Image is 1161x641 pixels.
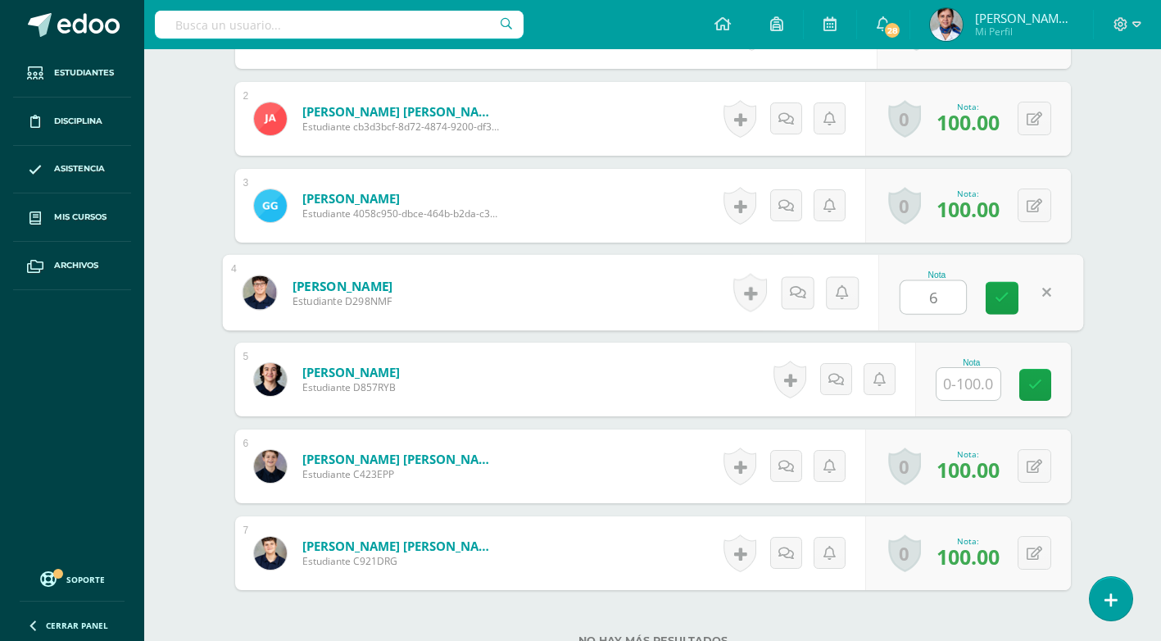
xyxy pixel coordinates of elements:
span: [PERSON_NAME] [PERSON_NAME] [975,10,1073,26]
img: 7df6ff27fdaf9658cf9182fc8dd22e84.png [254,450,287,483]
span: 28 [883,21,901,39]
img: 1792bf0c86e4e08ac94418cc7cb908c7.png [930,8,963,41]
span: Estudiante 4058c950-dbce-464b-b2da-c3902329d791 [302,207,499,220]
span: Estudiante cb3d3bcf-8d72-4874-9200-df3c0825dc71 [302,120,499,134]
a: Estudiantes [13,49,131,98]
span: Archivos [54,259,98,272]
span: 100.00 [937,456,1000,484]
span: Disciplina [54,115,102,128]
a: Archivos [13,242,131,290]
a: Mis cursos [13,193,131,242]
img: 633eab497445d54ed81e26c7c5bee1cc.png [254,363,287,396]
span: Estudiante D298NMF [292,294,392,309]
a: Asistencia [13,146,131,194]
span: Estudiante D857RYB [302,380,400,394]
span: Estudiante C921DRG [302,554,499,568]
a: 0 [888,448,921,485]
a: Disciplina [13,98,131,146]
div: Nota: [937,448,1000,460]
a: [PERSON_NAME] [PERSON_NAME] [302,451,499,467]
img: e634dedd1d9a98219b906bb2eef9372b.png [254,537,287,570]
span: Soporte [66,574,105,585]
span: Mis cursos [54,211,107,224]
a: Soporte [20,567,125,589]
a: [PERSON_NAME] [302,190,499,207]
a: [PERSON_NAME] [PERSON_NAME] [302,538,499,554]
a: 0 [888,187,921,225]
div: Nota: [937,535,1000,547]
a: 0 [888,100,921,138]
span: Mi Perfil [975,25,1073,39]
span: 100.00 [937,195,1000,223]
a: 0 [888,534,921,572]
span: 100.00 [937,108,1000,136]
input: 0-100.0 [937,368,1000,400]
div: Nota [936,358,1008,367]
div: Nota: [937,188,1000,199]
a: [PERSON_NAME] [292,277,392,294]
span: 100.00 [937,543,1000,571]
span: Estudiante C423EPP [302,467,499,481]
input: Busca un usuario... [155,11,524,39]
div: Nota [900,270,974,280]
a: [PERSON_NAME] [302,364,400,380]
img: 1a7d4ca88030282883a5b66c2aa4dfef.png [243,275,276,309]
img: c1b9f4e02044dcd849a0e62b0a1440a7.png [254,102,287,135]
span: Asistencia [54,162,105,175]
a: [PERSON_NAME] [PERSON_NAME] [302,103,499,120]
span: Cerrar panel [46,620,108,631]
div: Nota: [937,101,1000,112]
input: 0-100.0 [900,281,966,314]
img: db4ffb3d37caecae026c966490343c54.png [254,189,287,222]
span: Estudiantes [54,66,114,80]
